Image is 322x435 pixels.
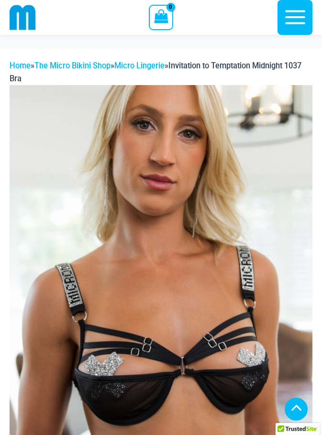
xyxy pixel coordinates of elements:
span: Invitation to Temptation Midnight 1037 Bra [10,61,301,83]
a: Home [10,61,31,70]
span: » » » [10,61,301,83]
a: View Shopping Cart, empty [149,5,173,30]
img: cropped mm emblem [10,4,36,31]
a: Micro Lingerie [114,61,165,70]
a: The Micro Bikini Shop [34,61,111,70]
